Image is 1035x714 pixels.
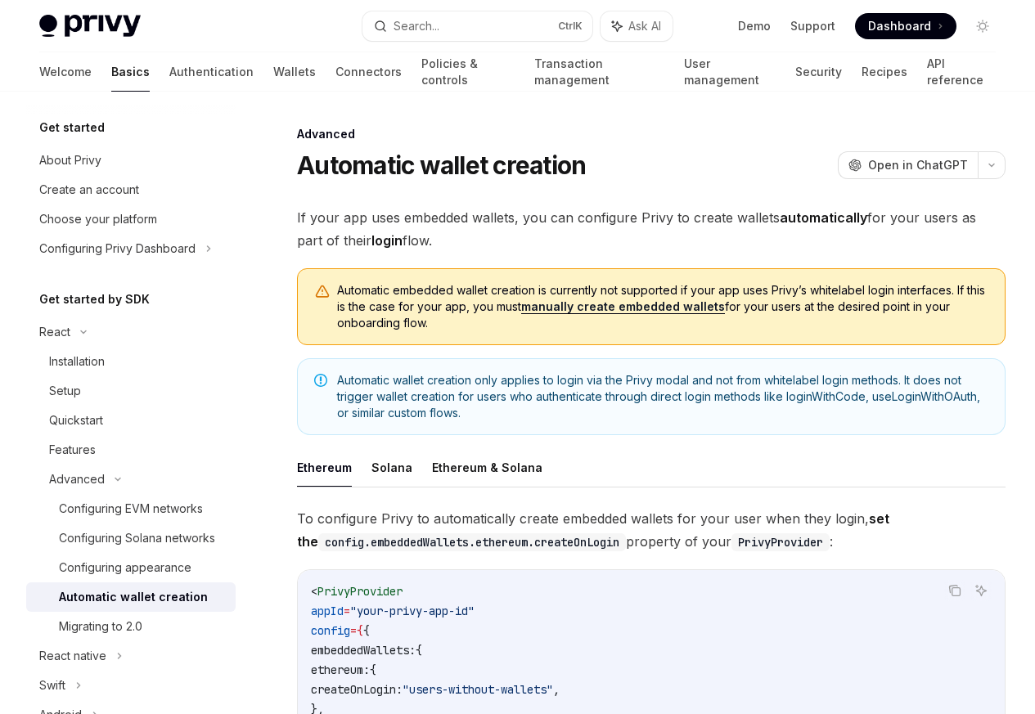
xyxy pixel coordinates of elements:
[39,209,157,229] div: Choose your platform
[790,18,835,34] a: Support
[314,284,331,300] svg: Warning
[49,440,96,460] div: Features
[868,157,968,173] span: Open in ChatGPT
[394,16,439,36] div: Search...
[39,52,92,92] a: Welcome
[111,52,150,92] a: Basics
[780,209,867,226] strong: automatically
[416,643,422,658] span: {
[337,372,988,421] span: Automatic wallet creation only applies to login via the Privy modal and not from whitelabel login...
[311,643,416,658] span: embeddedWallets:
[169,52,254,92] a: Authentication
[26,582,236,612] a: Automatic wallet creation
[558,20,583,33] span: Ctrl K
[26,347,236,376] a: Installation
[26,175,236,204] a: Create an account
[553,682,560,697] span: ,
[344,604,350,618] span: =
[795,52,842,92] a: Security
[628,18,661,34] span: Ask AI
[311,682,403,697] span: createOnLogin:
[59,558,191,577] div: Configuring appearance
[317,584,403,599] span: PrivyProvider
[39,15,141,38] img: light logo
[350,604,475,618] span: "your-privy-app-id"
[357,623,363,638] span: {
[403,682,553,697] span: "users-without-wallets"
[39,180,139,200] div: Create an account
[39,150,101,170] div: About Privy
[970,580,992,601] button: Ask AI
[26,204,236,234] a: Choose your platform
[297,448,352,487] button: Ethereum
[311,604,344,618] span: appId
[370,662,376,677] span: {
[314,374,327,387] svg: Note
[26,494,236,523] a: Configuring EVM networks
[39,290,150,309] h5: Get started by SDK
[432,448,542,487] button: Ethereum & Solana
[350,623,357,638] span: =
[601,11,673,41] button: Ask AI
[59,499,203,519] div: Configuring EVM networks
[59,587,208,607] div: Automatic wallet creation
[297,507,1006,553] span: To configure Privy to automatically create embedded wallets for your user when they login, proper...
[297,510,889,550] strong: set the
[838,151,978,179] button: Open in ChatGPT
[318,533,626,551] code: config.embeddedWallets.ethereum.createOnLogin
[363,623,370,638] span: {
[337,282,988,331] span: Automatic embedded wallet creation is currently not supported if your app uses Privy’s whitelabel...
[862,52,907,92] a: Recipes
[944,580,965,601] button: Copy the contents from the code block
[49,411,103,430] div: Quickstart
[684,52,776,92] a: User management
[297,206,1006,252] span: If your app uses embedded wallets, you can configure Privy to create wallets for your users as pa...
[59,617,142,636] div: Migrating to 2.0
[297,126,1006,142] div: Advanced
[39,676,65,695] div: Swift
[297,150,586,180] h1: Automatic wallet creation
[421,52,515,92] a: Policies & controls
[26,612,236,641] a: Migrating to 2.0
[371,232,403,249] strong: login
[371,448,412,487] button: Solana
[39,118,105,137] h5: Get started
[970,13,996,39] button: Toggle dark mode
[26,376,236,406] a: Setup
[927,52,996,92] a: API reference
[738,18,771,34] a: Demo
[26,553,236,582] a: Configuring appearance
[39,239,196,258] div: Configuring Privy Dashboard
[311,584,317,599] span: <
[49,352,105,371] div: Installation
[26,435,236,465] a: Features
[26,406,236,435] a: Quickstart
[26,146,236,175] a: About Privy
[59,528,215,548] div: Configuring Solana networks
[39,646,106,666] div: React native
[534,52,664,92] a: Transaction management
[855,13,956,39] a: Dashboard
[335,52,402,92] a: Connectors
[731,533,830,551] code: PrivyProvider
[26,523,236,553] a: Configuring Solana networks
[49,381,81,401] div: Setup
[49,469,105,489] div: Advanced
[311,662,370,677] span: ethereum:
[868,18,931,34] span: Dashboard
[273,52,316,92] a: Wallets
[311,623,350,638] span: config
[39,322,70,342] div: React
[362,11,592,41] button: Search...CtrlK
[521,299,725,314] a: manually create embedded wallets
